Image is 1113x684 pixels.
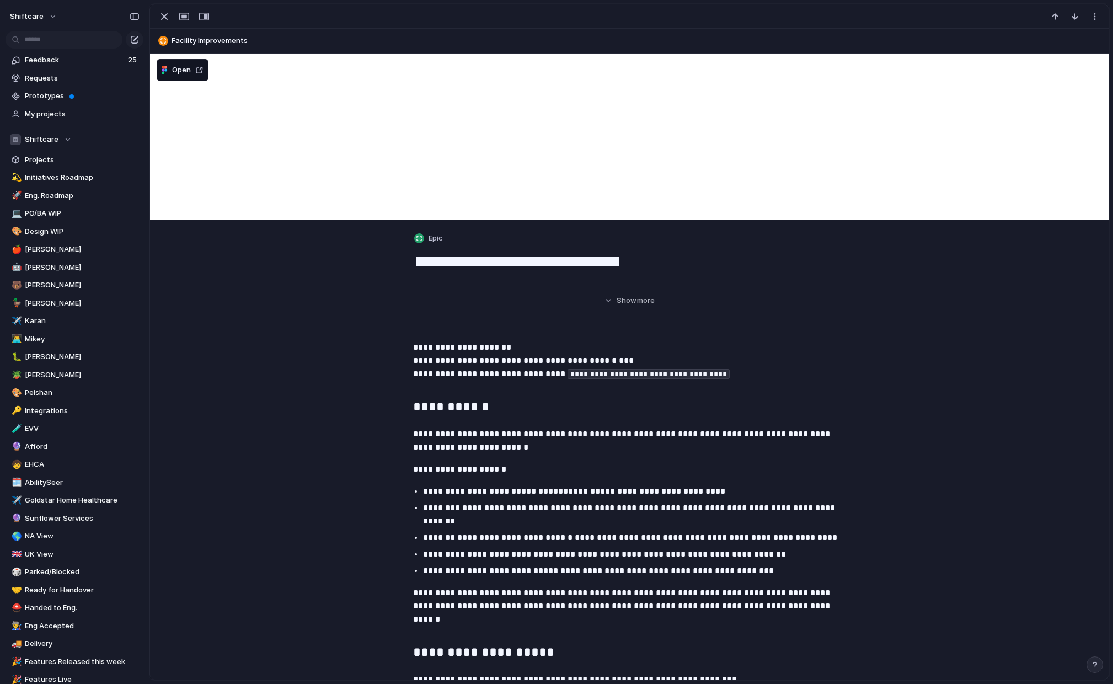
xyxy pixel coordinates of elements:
span: [PERSON_NAME] [25,262,140,273]
div: 🗓️ [12,476,19,489]
span: Karan [25,316,140,327]
a: 🎉Features Released this week [6,654,143,670]
span: Shiftcare [25,134,58,145]
button: 💫 [10,172,21,183]
span: Eng Accepted [25,621,140,632]
div: 🎨Design WIP [6,223,143,240]
div: 👨‍💻Mikey [6,331,143,348]
div: 🤝 [12,584,19,596]
button: Shiftcare [6,131,143,148]
button: Facility Improvements [155,32,1104,50]
span: Design WIP [25,226,140,237]
button: 🦆 [10,298,21,309]
button: 👨‍💻 [10,334,21,345]
a: 🎨Peishan [6,384,143,401]
div: 💻PO/BA WIP [6,205,143,222]
a: 🗓️AbilitySeer [6,474,143,491]
div: 🍎 [12,243,19,256]
a: ✈️Goldstar Home Healthcare [6,492,143,509]
span: Handed to Eng. [25,602,140,613]
span: Initiatives Roadmap [25,172,140,183]
div: 🔮Afford [6,439,143,455]
div: 🧪 [12,423,19,435]
div: 💻 [12,207,19,220]
button: 🎨 [10,226,21,237]
span: PO/BA WIP [25,208,140,219]
div: 🎲 [12,566,19,579]
div: 🇬🇧UK View [6,546,143,563]
div: ✈️ [12,315,19,328]
a: Requests [6,70,143,87]
span: Integrations [25,405,140,416]
button: ✈️ [10,316,21,327]
div: 🎉 [12,655,19,668]
div: 🤝Ready for Handover [6,582,143,598]
button: ⛑️ [10,602,21,613]
button: 🤖 [10,262,21,273]
a: 🐻[PERSON_NAME] [6,277,143,293]
div: 🇬🇧 [12,548,19,560]
a: 🚀Eng. Roadmap [6,188,143,204]
span: Open [172,65,191,76]
button: 🔮 [10,513,21,524]
div: 🎨 [12,387,19,399]
div: 🧒EHCA [6,456,143,473]
div: 🐻 [12,279,19,292]
div: ✈️ [12,494,19,507]
span: Show [617,295,636,306]
span: Epic [429,233,443,244]
button: Epic [412,231,446,247]
button: 🧪 [10,423,21,434]
button: shiftcare [5,8,63,25]
a: Feedback25 [6,52,143,68]
span: more [637,295,655,306]
span: Parked/Blocked [25,567,140,578]
a: My projects [6,106,143,122]
button: 🪴 [10,370,21,381]
div: 🚀 [12,189,19,202]
a: 🔑Integrations [6,403,143,419]
div: 🪴 [12,368,19,381]
div: 🧒 [12,458,19,471]
div: 💫 [12,172,19,184]
span: AbilitySeer [25,477,140,488]
div: 🎲Parked/Blocked [6,564,143,580]
div: ⛑️ [12,602,19,614]
a: 🐛[PERSON_NAME] [6,349,143,365]
div: 🐛 [12,351,19,364]
div: 🦆 [12,297,19,309]
a: 🧪EVV [6,420,143,437]
a: ✈️Karan [6,313,143,329]
span: Peishan [25,387,140,398]
button: 🧒 [10,459,21,470]
button: Open [157,59,208,81]
span: Delivery [25,638,140,649]
button: 👨‍🏭 [10,621,21,632]
span: shiftcare [10,11,44,22]
button: 🇬🇧 [10,549,21,560]
a: ⛑️Handed to Eng. [6,600,143,616]
div: 🚚 [12,638,19,650]
div: 🎨 [12,225,19,238]
button: 🐛 [10,351,21,362]
button: 🐻 [10,280,21,291]
a: 🌎NA View [6,528,143,544]
div: 🔮 [12,512,19,525]
div: 🤖 [12,261,19,274]
span: 25 [128,55,139,66]
button: Showmore [413,291,846,311]
span: [PERSON_NAME] [25,351,140,362]
span: Sunflower Services [25,513,140,524]
a: 🍎[PERSON_NAME] [6,241,143,258]
span: My projects [25,109,140,120]
a: 🔮Sunflower Services [6,510,143,527]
